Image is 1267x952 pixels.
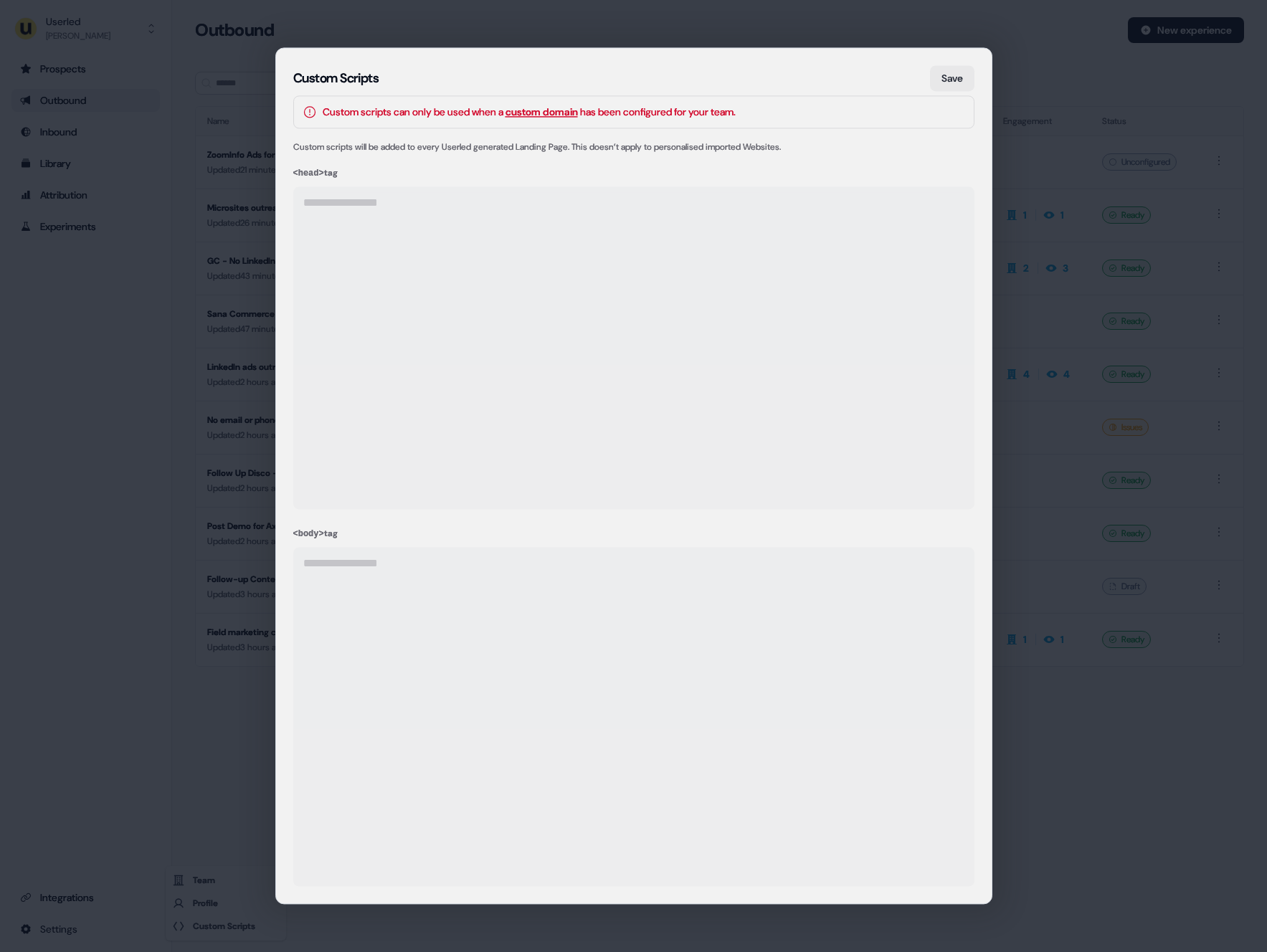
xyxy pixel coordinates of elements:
code: <body> [293,529,324,539]
div: tag [293,166,974,181]
div: Custom scripts can only be used when a has been configured for your team. [323,105,736,119]
button: Save [930,65,974,91]
h2: Custom Scripts [293,65,974,91]
code: <head> [293,168,324,178]
div: tag [293,526,974,541]
a: custom domain [506,105,578,118]
span: Custom scripts will be added to every Userled generated Landing Page. This doesn’t apply to perso... [293,141,781,153]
